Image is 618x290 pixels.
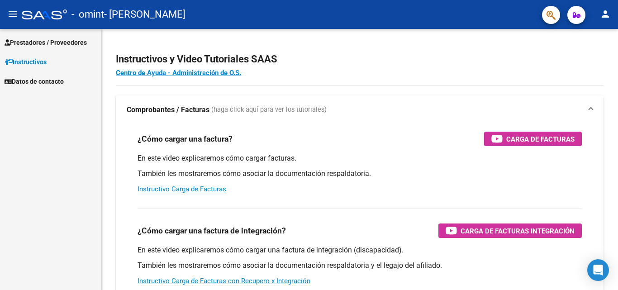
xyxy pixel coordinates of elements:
h3: ¿Cómo cargar una factura? [138,133,233,145]
span: Carga de Facturas Integración [461,225,575,237]
h2: Instructivos y Video Tutoriales SAAS [116,51,604,68]
button: Carga de Facturas Integración [438,223,582,238]
span: Prestadores / Proveedores [5,38,87,48]
p: En este video explicaremos cómo cargar facturas. [138,153,582,163]
span: Datos de contacto [5,76,64,86]
mat-icon: person [600,9,611,19]
strong: Comprobantes / Facturas [127,105,209,115]
a: Centro de Ayuda - Administración de O.S. [116,69,241,77]
button: Carga de Facturas [484,132,582,146]
span: (haga click aquí para ver los tutoriales) [211,105,327,115]
p: También les mostraremos cómo asociar la documentación respaldatoria y el legajo del afiliado. [138,261,582,271]
h3: ¿Cómo cargar una factura de integración? [138,224,286,237]
span: Carga de Facturas [506,133,575,145]
div: Open Intercom Messenger [587,259,609,281]
mat-expansion-panel-header: Comprobantes / Facturas (haga click aquí para ver los tutoriales) [116,95,604,124]
a: Instructivo Carga de Facturas con Recupero x Integración [138,277,310,285]
a: Instructivo Carga de Facturas [138,185,226,193]
span: - [PERSON_NAME] [104,5,185,24]
p: En este video explicaremos cómo cargar una factura de integración (discapacidad). [138,245,582,255]
p: También les mostraremos cómo asociar la documentación respaldatoria. [138,169,582,179]
mat-icon: menu [7,9,18,19]
span: Instructivos [5,57,47,67]
span: - omint [71,5,104,24]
